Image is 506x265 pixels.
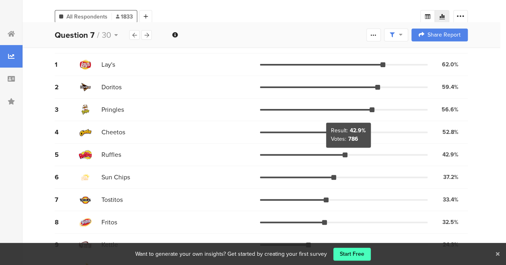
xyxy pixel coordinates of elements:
span: 1833 [116,12,133,21]
img: d3718dnoaommpf.cloudfront.net%2Fitem%2F0e74efcd418749bd082d.png [79,81,92,94]
span: Lay's [101,60,115,69]
div: 5 [55,150,79,159]
div: 59.4% [442,83,458,91]
div: 24.3% [443,240,458,249]
div: 33.4% [443,195,458,204]
img: d3718dnoaommpf.cloudfront.net%2Fitem%2Fce136e4c9bae80a80f4f.png [79,126,92,139]
img: d3718dnoaommpf.cloudfront.net%2Fitem%2Fc2bdfdcd8fd8a3d53e41.png [79,238,92,251]
img: d3718dnoaommpf.cloudfront.net%2Fitem%2F23554f0b511cbcd438c7.png [79,193,92,206]
div: 4 [55,127,79,137]
span: 30 [102,29,111,41]
div: 56.6% [442,105,458,114]
span: All Respondents [66,12,107,21]
div: 6 [55,173,79,182]
img: d3718dnoaommpf.cloudfront.net%2Fitem%2F4b97de38fa74b891da9c.png [79,148,92,161]
div: Want to generate your own insights? [135,250,226,258]
span: Doritos [101,82,122,92]
span: 42.9% [350,127,366,134]
span: 786 [348,136,358,143]
span: Pringles [101,105,124,114]
span: Ruffles [101,150,121,159]
span: Votes: [331,136,346,143]
div: 42.9% [442,150,458,159]
div: 1 [55,60,79,69]
div: 8 [55,218,79,227]
span: Fritos [101,218,117,227]
div: 2 [55,82,79,92]
div: 7 [55,195,79,204]
span: Kettle [101,240,118,249]
span: Result: [331,127,348,134]
img: d3718dnoaommpf.cloudfront.net%2Fitem%2F06da664bdc0ea56fc782.png [79,171,92,184]
div: 3 [55,105,79,114]
span: / [97,29,99,41]
div: 52.8% [442,128,458,136]
span: Tostitos [101,195,123,204]
span: Share Report [428,32,461,38]
a: Start Free [333,248,371,261]
span: Sun Chips [101,173,130,182]
div: 62.0% [442,60,458,69]
img: d3718dnoaommpf.cloudfront.net%2Fitem%2Fc2f6a35aed3dfb1956d0.png [79,58,92,71]
div: Get started by creating your first survey [227,250,327,258]
div: 37.2% [443,173,458,181]
span: Cheetos [101,127,125,137]
div: 9 [55,240,79,249]
img: d3718dnoaommpf.cloudfront.net%2Fitem%2F63f4f1cc1ce82d43c46c.png [79,103,92,116]
div: 32.5% [442,218,458,226]
b: Question 7 [55,29,95,41]
img: d3718dnoaommpf.cloudfront.net%2Fitem%2F21f9a268f682ed16891a.png [79,216,92,229]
